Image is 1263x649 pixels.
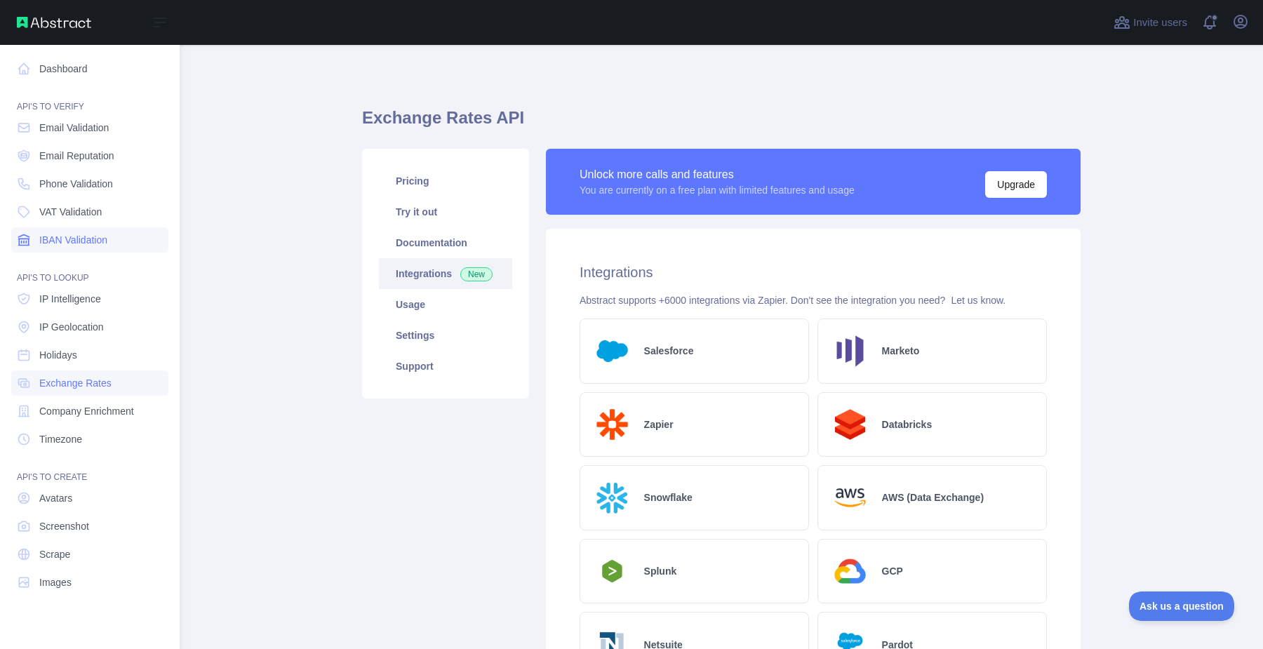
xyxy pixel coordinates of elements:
[644,417,674,431] h2: Zapier
[592,404,633,446] img: Logo
[39,292,101,306] span: IP Intelligence
[362,107,1081,140] h1: Exchange Rates API
[829,404,871,446] img: Logo
[11,56,168,81] a: Dashboard
[882,344,920,358] h2: Marketo
[379,227,512,258] a: Documentation
[11,255,168,283] div: API'S TO LOOKUP
[1129,591,1235,621] iframe: Toggle Customer Support
[17,17,91,28] img: Abstract API
[829,551,871,592] img: Logo
[379,196,512,227] a: Try it out
[39,432,82,446] span: Timezone
[644,344,694,358] h2: Salesforce
[580,183,855,197] div: You are currently on a free plan with limited features and usage
[460,267,493,281] span: New
[829,330,871,372] img: Logo
[11,227,168,253] a: IBAN Validation
[11,143,168,168] a: Email Reputation
[379,289,512,320] a: Usage
[644,564,677,578] h2: Splunk
[39,404,134,418] span: Company Enrichment
[11,342,168,368] a: Holidays
[39,575,72,589] span: Images
[11,486,168,511] a: Avatars
[11,570,168,595] a: Images
[11,542,168,567] a: Scrape
[11,199,168,225] a: VAT Validation
[39,320,104,334] span: IP Geolocation
[1111,11,1190,34] button: Invite users
[39,205,102,219] span: VAT Validation
[39,177,113,191] span: Phone Validation
[580,293,1047,307] div: Abstract supports +6000 integrations via Zapier. Don't see the integration you need?
[11,370,168,396] a: Exchange Rates
[580,262,1047,282] h2: Integrations
[39,348,77,362] span: Holidays
[379,166,512,196] a: Pricing
[580,166,855,183] div: Unlock more calls and features
[11,286,168,312] a: IP Intelligence
[39,233,107,247] span: IBAN Validation
[951,295,1005,306] a: Let us know.
[592,477,633,518] img: Logo
[829,477,871,518] img: Logo
[592,330,633,372] img: Logo
[985,171,1047,198] button: Upgrade
[11,314,168,340] a: IP Geolocation
[1133,15,1187,31] span: Invite users
[39,121,109,135] span: Email Validation
[11,514,168,539] a: Screenshot
[11,455,168,483] div: API'S TO CREATE
[39,149,114,163] span: Email Reputation
[379,351,512,382] a: Support
[644,490,693,504] h2: Snowflake
[39,519,89,533] span: Screenshot
[11,171,168,196] a: Phone Validation
[882,564,903,578] h2: GCP
[39,376,112,390] span: Exchange Rates
[11,427,168,452] a: Timezone
[592,556,633,587] img: Logo
[882,417,933,431] h2: Databricks
[39,547,70,561] span: Scrape
[11,84,168,112] div: API'S TO VERIFY
[379,258,512,289] a: Integrations New
[11,399,168,424] a: Company Enrichment
[379,320,512,351] a: Settings
[11,115,168,140] a: Email Validation
[39,491,72,505] span: Avatars
[882,490,984,504] h2: AWS (Data Exchange)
